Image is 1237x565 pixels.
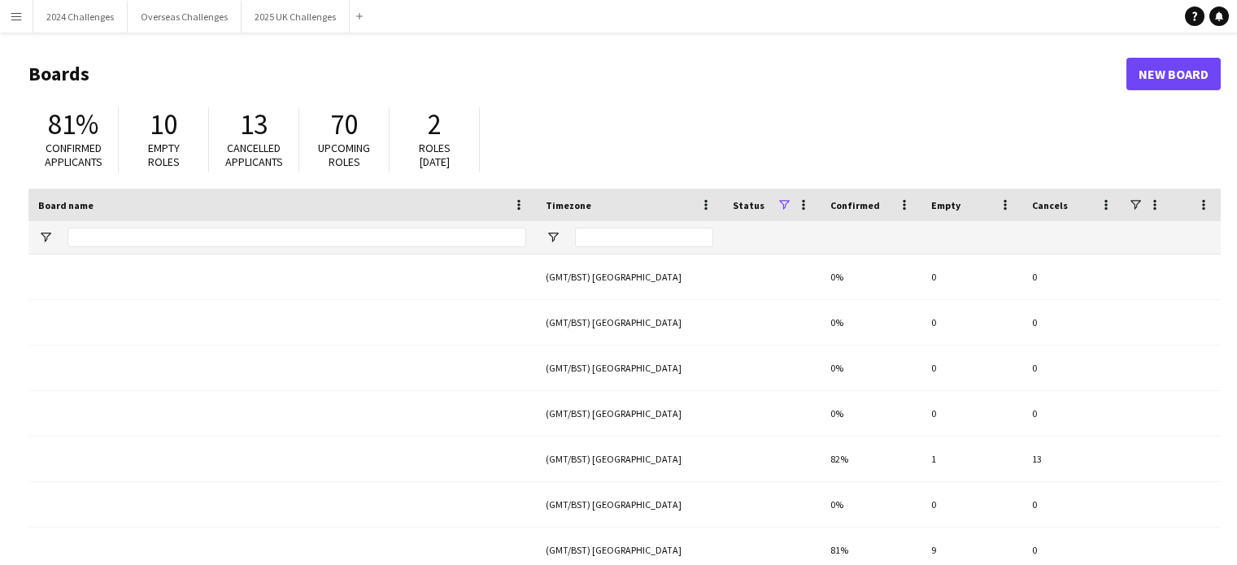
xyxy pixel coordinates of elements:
div: (GMT/BST) [GEOGRAPHIC_DATA] [536,254,723,299]
span: Cancelled applicants [225,141,283,169]
span: Confirmed [830,199,880,211]
button: Overseas Challenges [128,1,242,33]
div: 13 [1022,437,1123,481]
div: 1 [921,437,1022,481]
div: 0% [821,346,921,390]
span: Empty [931,199,960,211]
span: Empty roles [148,141,180,169]
span: 13 [240,106,268,142]
input: Timezone Filter Input [575,228,713,247]
button: Open Filter Menu [546,230,560,245]
div: 0 [1022,482,1123,527]
span: 70 [330,106,358,142]
div: 0 [1022,300,1123,345]
div: 0 [1022,254,1123,299]
div: 0 [921,346,1022,390]
span: Status [733,199,764,211]
div: 0 [921,300,1022,345]
div: 0 [921,482,1022,527]
div: (GMT/BST) [GEOGRAPHIC_DATA] [536,437,723,481]
a: New Board [1126,58,1221,90]
span: Board name [38,199,94,211]
div: (GMT/BST) [GEOGRAPHIC_DATA] [536,346,723,390]
div: (GMT/BST) [GEOGRAPHIC_DATA] [536,482,723,527]
span: 2 [428,106,442,142]
span: 81% [48,106,98,142]
input: Board name Filter Input [68,228,526,247]
div: 0 [921,254,1022,299]
div: 82% [821,437,921,481]
span: Timezone [546,199,591,211]
button: Open Filter Menu [38,230,53,245]
span: Cancels [1032,199,1068,211]
div: 0 [921,391,1022,436]
button: 2025 UK Challenges [242,1,350,33]
span: Roles [DATE] [419,141,451,169]
div: 0% [821,391,921,436]
span: Upcoming roles [318,141,370,169]
span: Confirmed applicants [45,141,102,169]
div: 0% [821,254,921,299]
div: (GMT/BST) [GEOGRAPHIC_DATA] [536,391,723,436]
div: (GMT/BST) [GEOGRAPHIC_DATA] [536,300,723,345]
div: 0% [821,482,921,527]
h1: Boards [28,62,1126,86]
div: 0 [1022,391,1123,436]
div: 0 [1022,346,1123,390]
span: 10 [150,106,177,142]
div: 0% [821,300,921,345]
button: 2024 Challenges [33,1,128,33]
